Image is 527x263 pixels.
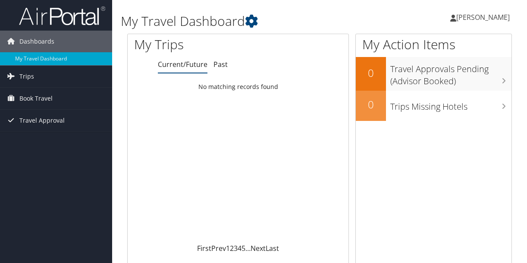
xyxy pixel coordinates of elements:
[390,96,511,113] h3: Trips Missing Hotels
[134,35,250,54] h1: My Trips
[226,244,230,253] a: 1
[19,6,105,26] img: airportal-logo.png
[245,244,251,253] span: …
[242,244,245,253] a: 5
[19,31,54,52] span: Dashboards
[230,244,234,253] a: 2
[356,35,511,54] h1: My Action Items
[390,59,511,87] h3: Travel Approvals Pending (Advisor Booked)
[211,244,226,253] a: Prev
[19,66,34,87] span: Trips
[121,12,386,30] h1: My Travel Dashboard
[197,244,211,253] a: First
[356,66,386,80] h2: 0
[19,88,53,109] span: Book Travel
[266,244,279,253] a: Last
[128,79,348,95] td: No matching records found
[456,13,510,22] span: [PERSON_NAME]
[213,60,228,69] a: Past
[450,4,518,30] a: [PERSON_NAME]
[356,91,511,121] a: 0Trips Missing Hotels
[158,60,207,69] a: Current/Future
[356,57,511,90] a: 0Travel Approvals Pending (Advisor Booked)
[356,97,386,112] h2: 0
[234,244,238,253] a: 3
[251,244,266,253] a: Next
[19,110,65,131] span: Travel Approval
[238,244,242,253] a: 4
